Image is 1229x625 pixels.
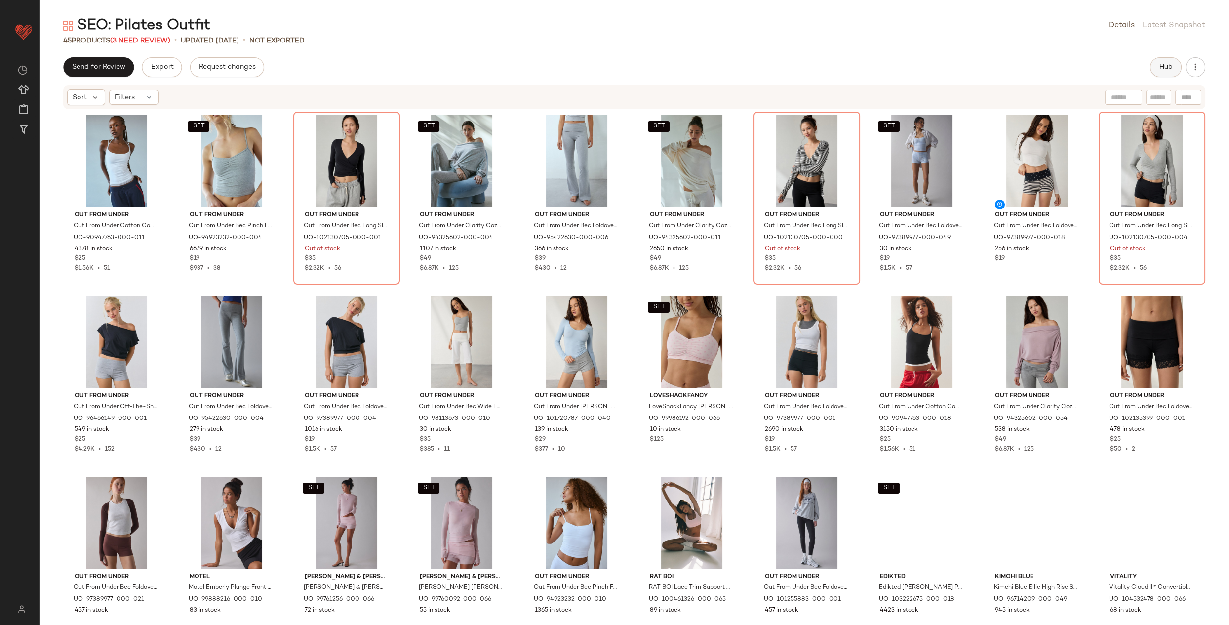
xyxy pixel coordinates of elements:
[420,211,504,220] span: Out From Under
[649,415,720,423] span: UO-99986192-000-066
[872,296,972,388] img: 90947763_018_b
[1014,446,1024,453] span: •
[419,222,503,231] span: Out From Under Clarity Cozy Knit Off-The-Shoulder Top in Grey, Women's at Urban Outfitters
[650,435,664,444] span: $125
[880,446,899,453] span: $1.56K
[1102,115,1202,207] img: 102130705_004_b
[764,415,835,423] span: UO-97389977-000-001
[994,234,1065,243] span: UO-97389977-000-018
[182,115,281,207] img: 94923232_004_b
[94,265,104,272] span: •
[650,211,734,220] span: Out From Under
[535,211,619,220] span: Out From Under
[648,121,670,132] button: SET
[880,435,891,444] span: $25
[420,425,451,434] span: 30 in stock
[535,245,569,253] span: 366 in stock
[879,234,951,243] span: UO-97389977-000-049
[534,403,618,412] span: Out From Under [PERSON_NAME] Open Strap-Back Top in Blue, Women's at Urban Outfitters
[880,606,918,615] span: 4423 in stock
[649,595,726,604] span: UO-100461326-000-065
[757,115,857,207] img: 102130705_000_b
[449,265,459,272] span: 125
[880,392,964,401] span: Out From Under
[297,115,396,207] img: 102130705_001_b
[67,296,166,388] img: 96466149_001_b
[642,115,742,207] img: 94325602_011_b
[642,296,742,388] img: 99986192_066_b
[1109,583,1193,592] span: Vitality Cloud II™ Convertible Bra in Strawberry, Women's at Urban Outfitters
[534,595,606,604] span: UO-94923232-000-010
[1110,254,1121,263] span: $35
[764,234,843,243] span: UO-102130705-000-000
[324,265,334,272] span: •
[527,296,627,388] img: 101720787_040_b
[419,234,493,243] span: UO-94325602-000-004
[909,446,915,453] span: 51
[142,57,182,77] button: Export
[1140,265,1147,272] span: 56
[878,121,900,132] button: SET
[320,446,330,453] span: •
[63,21,73,31] img: svg%3e
[1132,446,1135,453] span: 2
[1110,265,1130,272] span: $2.32K
[791,446,797,453] span: 57
[307,485,319,492] span: SET
[880,265,896,272] span: $1.5K
[18,65,28,75] img: svg%3e
[63,57,134,77] button: Send for Review
[1109,234,1188,243] span: UO-102130705-000-004
[150,63,173,71] span: Export
[189,583,273,592] span: Motel Emberly Plunge Front Cropped Tank Top in White, Women's at Urban Outfitters
[649,222,733,231] span: Out From Under Clarity Cozy Knit Off-The-Shoulder Top in Ivory, Women's at Urban Outfitters
[872,115,972,207] img: 97389977_049_b
[305,265,324,272] span: $2.32K
[765,573,849,582] span: Out From Under
[535,425,568,434] span: 139 in stock
[67,115,166,207] img: 90947763_011_b
[764,583,848,592] span: Out From Under Bec Foldover Legging in Black, Women's at Urban Outfitters
[1110,245,1146,253] span: Out of stock
[649,583,733,592] span: RAT BOI Lace Trim Support Bra in Baby Pink, Women's at Urban Outfitters
[422,123,435,130] span: SET
[305,425,342,434] span: 1016 in stock
[334,265,341,272] span: 56
[63,36,170,46] div: Products
[174,35,177,46] span: •
[1110,392,1194,401] span: Out From Under
[190,573,274,582] span: Motel
[535,573,619,582] span: Out From Under
[75,425,109,434] span: 549 in stock
[765,254,776,263] span: $35
[548,446,558,453] span: •
[994,595,1067,604] span: UO-96714209-000-049
[879,403,963,412] span: Out From Under Cotton Compression Layered Cami in Black/White, Women's at Urban Outfitters
[213,265,220,272] span: 38
[994,222,1078,231] span: Out From Under Bec Foldover Micro Short in Black/White, Women's at Urban Outfitters
[882,485,895,492] span: SET
[794,265,801,272] span: 56
[995,446,1014,453] span: $6.87K
[899,446,909,453] span: •
[305,245,340,253] span: Out of stock
[987,115,1087,207] img: 97389977_018_b
[190,254,199,263] span: $19
[995,245,1029,253] span: 256 in stock
[419,583,503,592] span: [PERSON_NAME] [PERSON_NAME] X ReMADE By UO Exclusive Demeter Long Sleeve Crop Top in Pink, Women'...
[649,403,733,412] span: LoveShackFancy [PERSON_NAME] Cinch-Front Sports Bra in Pink Sprinkles, Women's at Urban Outfitters
[882,123,895,130] span: SET
[189,403,273,412] span: Out From Under Bec Foldover Flare Pant in Grey, Women's at Urban Outfitters
[650,254,661,263] span: $49
[995,254,1005,263] span: $19
[420,606,450,615] span: 55 in stock
[305,392,389,401] span: Out From Under
[74,234,145,243] span: UO-90947763-000-011
[527,115,627,207] img: 95422630_006_b
[305,606,335,615] span: 72 in stock
[304,403,388,412] span: Out From Under Bec Foldover Micro Short in Grey, Women's at Urban Outfitters
[994,403,1078,412] span: Out From Under Clarity Cozy Knit Off-The-Shoulder Top in Mauve, Women's at Urban Outfitters
[420,245,456,253] span: 1107 in stock
[879,222,963,231] span: Out From Under Bec Foldover Micro Short in Blue Gingham, Women's at Urban Outfitters
[534,583,618,592] span: Out From Under Bec Pinch Front Fitted Cami in White, Women's at Urban Outfitters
